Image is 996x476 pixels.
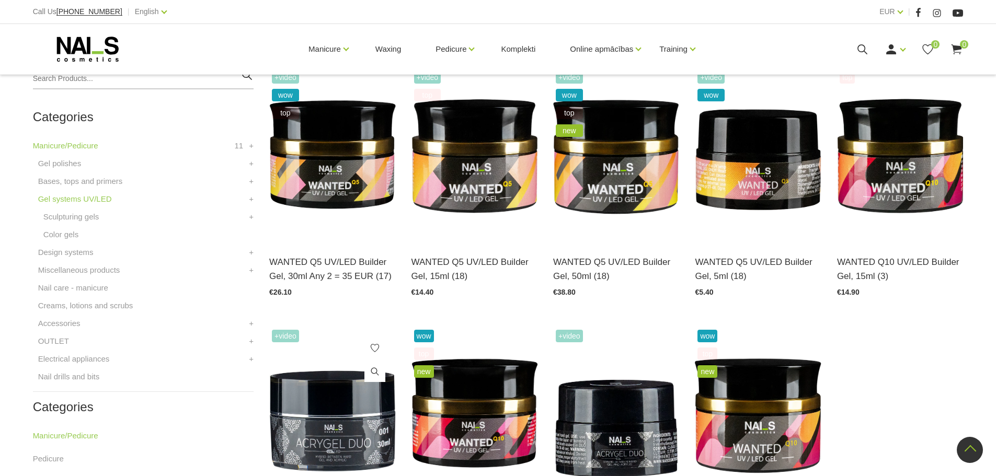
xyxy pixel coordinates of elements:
a: Komplekti [493,24,544,74]
a: WANTED Q10 UV/LED Builder Gel, 15ml (3) [837,255,963,283]
a: + [249,246,254,259]
a: Manicure/Pedicure [33,429,98,442]
a: Design systems [38,246,94,259]
span: top [272,107,299,119]
span: top [697,347,717,360]
a: + [249,140,254,152]
a: Nail care - manicure [38,282,108,294]
span: +Video [414,71,441,84]
a: + [249,317,254,330]
a: Bases, tops and primers [38,175,123,188]
span: wow [556,89,583,101]
span: +Video [272,330,299,342]
img: The team of NAI_S cosmetics specialists has created a gel that has been WANTED for long time by n... [837,68,963,242]
span: +Video [556,330,583,342]
span: wow [697,330,717,342]
span: 0 [931,40,940,49]
span: 0 [960,40,968,49]
a: WANTED Q5 UV/LED Builder Gel, 30ml Any 2 = 35 EUR (17) [269,255,395,283]
div: Call Us [33,5,122,18]
a: 0 [921,43,934,56]
span: [PHONE_NUMBER] [56,7,122,16]
img: The team of NAI_S cosmetics specialists has created a gel that has been WANTED for long time by n... [695,68,821,242]
a: + [249,335,254,347]
a: + [249,193,254,205]
span: €38.80 [553,288,576,296]
span: €26.10 [269,288,292,296]
a: Pedicure [436,28,466,70]
span: new [556,124,583,137]
a: Creams, lotions and scrubs [38,299,133,312]
span: top [556,107,583,119]
input: Search Products... [33,68,254,89]
a: 0 [950,43,963,56]
a: Gel systems UV/LED [38,193,112,205]
span: €14.90 [837,288,860,296]
span: wow [414,330,434,342]
span: top [414,347,434,360]
a: + [249,211,254,223]
a: + [249,264,254,276]
span: new [414,365,434,378]
a: Color gels [43,228,79,241]
span: | [908,5,910,18]
a: Electrical appliances [38,353,110,365]
span: +Video [556,71,583,84]
span: new [697,365,717,378]
a: Online apmācības [570,28,633,70]
a: OUTLET [38,335,69,347]
a: Miscellaneous products [38,264,120,276]
img: The team of NAI_S cosmetics specialists has created a gel that has been WANTED for long time by n... [411,68,537,242]
a: Gel polishes [38,157,82,170]
a: + [249,175,254,188]
span: +Video [697,71,725,84]
a: Manicure/Pedicure [33,140,98,152]
span: top [840,71,855,84]
a: Pedicure [33,452,64,465]
span: +Video [272,71,299,84]
a: WANTED Q5 UV/LED Builder Gel, 50ml (18) [553,255,679,283]
a: EUR [879,5,895,18]
span: wow [697,89,725,101]
span: wow [272,89,299,101]
span: €14.40 [411,288,434,296]
a: [PHONE_NUMBER] [56,8,122,16]
a: WANTED Q5 UV/LED Builder Gel, 5ml (18) [695,255,821,283]
a: Nail drills and bits [38,370,100,383]
img: The team of NAI_S cosmetics specialists has created a gel that has been WANTED for long time by n... [553,68,679,242]
a: Training [659,28,688,70]
a: WANTED Q5 UV/LED Builder Gel, 15ml (18) [411,255,537,283]
a: Sculpturing gels [43,211,99,223]
a: + [249,157,254,170]
span: 11 [234,140,243,152]
a: Waxing [367,24,409,74]
h2: Categories [33,400,254,414]
img: The team of NAI_S cosmetics specialists has created a gel that has been WANTED for long time by n... [269,68,395,242]
a: English [135,5,159,18]
h2: Categories [33,110,254,124]
a: Accessories [38,317,81,330]
a: + [249,353,254,365]
a: Manicure [308,28,341,70]
span: | [128,5,130,18]
span: top [414,89,441,101]
span: €5.40 [695,288,713,296]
